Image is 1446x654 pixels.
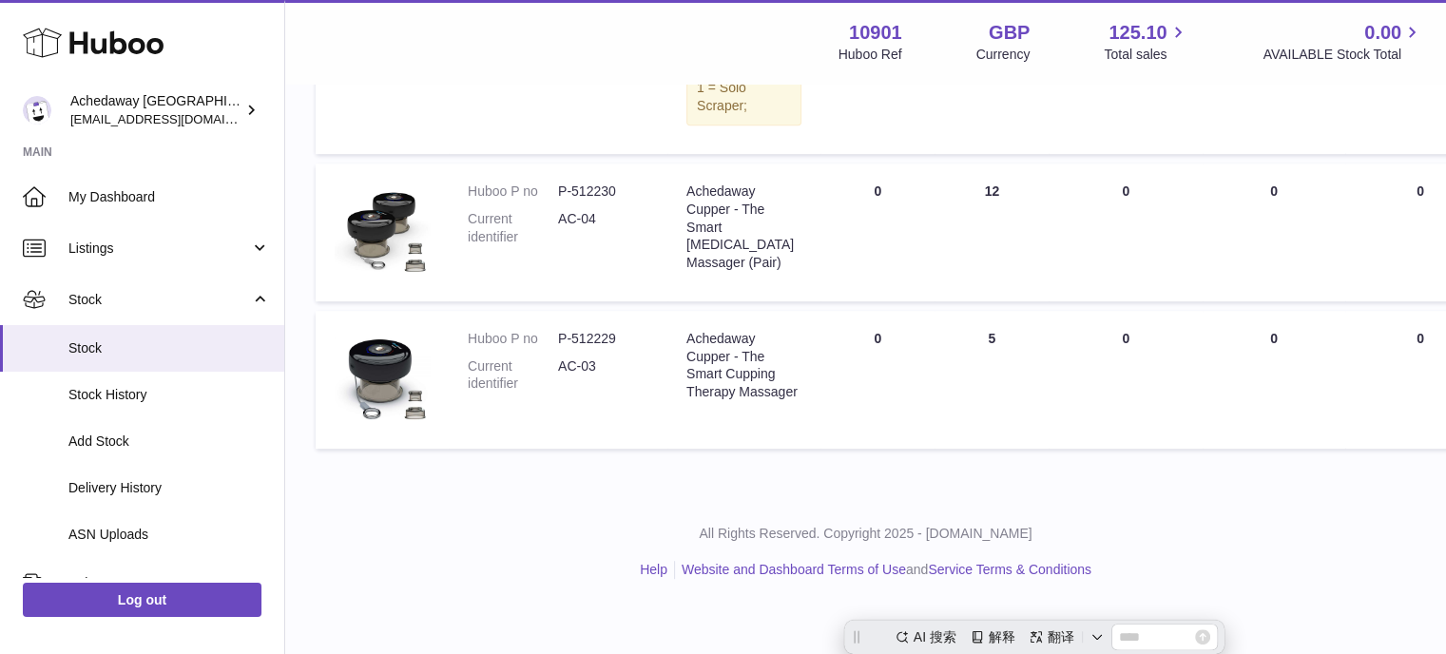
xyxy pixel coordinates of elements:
span: 0.00 [1364,20,1401,46]
dt: Current identifier [468,357,558,394]
dd: AC-03 [558,357,648,394]
li: and [675,561,1091,579]
a: Service Terms & Conditions [928,562,1091,577]
div: Currency [976,46,1031,64]
td: 0 [1049,311,1203,449]
a: 125.10 Total sales [1104,20,1188,64]
span: Stock [68,339,270,357]
img: product image [335,183,430,278]
span: 125.10 [1109,20,1166,46]
a: Website and Dashboard Terms of Use [682,562,906,577]
div: Huboo Ref [839,46,902,64]
strong: GBP [989,20,1030,46]
dt: Huboo P no [468,183,558,201]
a: Log out [23,583,261,617]
dt: Current identifier [468,210,558,246]
td: 0 [1203,163,1345,301]
span: Sales [68,574,250,592]
dd: P-512229 [558,330,648,348]
span: My Dashboard [68,188,270,206]
span: Stock History [68,386,270,404]
div: Achedaway [GEOGRAPHIC_DATA] [70,92,241,128]
td: 12 [935,163,1049,301]
span: Option 1 = Solo Scraper; [697,62,791,113]
td: 0 [820,311,935,449]
td: 0 [820,163,935,301]
div: Achedaway Cupper - The Smart [MEDICAL_DATA] Massager (Pair) [686,183,801,272]
td: 5 [935,311,1049,449]
img: product image [335,330,430,425]
td: 0 [1203,311,1345,449]
p: All Rights Reserved. Copyright 2025 - [DOMAIN_NAME] [300,525,1431,543]
span: [EMAIL_ADDRESS][DOMAIN_NAME] [70,111,280,126]
span: 0 [1417,183,1424,199]
td: 0 [1049,163,1203,301]
div: Variation: [686,50,801,125]
span: Add Stock [68,433,270,451]
dd: P-512230 [558,183,648,201]
span: AVAILABLE Stock Total [1263,46,1423,64]
span: ASN Uploads [68,526,270,544]
dd: AC-04 [558,210,648,246]
span: Stock [68,291,250,309]
div: Achedaway Cupper - The Smart Cupping Therapy Massager [686,330,801,402]
span: Listings [68,240,250,258]
a: Help [640,562,667,577]
img: admin@newpb.co.uk [23,96,51,125]
dt: Huboo P no [468,330,558,348]
span: Total sales [1104,46,1188,64]
a: 0.00 AVAILABLE Stock Total [1263,20,1423,64]
span: Delivery History [68,479,270,497]
strong: 10901 [849,20,902,46]
span: 0 [1417,331,1424,346]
